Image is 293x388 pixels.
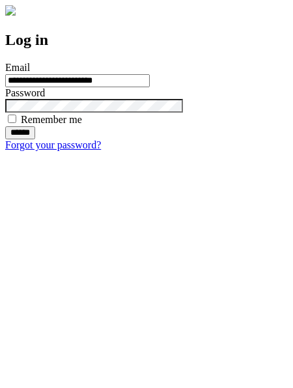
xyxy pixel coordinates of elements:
[5,31,288,49] h2: Log in
[5,87,45,98] label: Password
[5,139,101,150] a: Forgot your password?
[5,62,30,73] label: Email
[5,5,16,16] img: logo-4e3dc11c47720685a147b03b5a06dd966a58ff35d612b21f08c02c0306f2b779.png
[21,114,82,125] label: Remember me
